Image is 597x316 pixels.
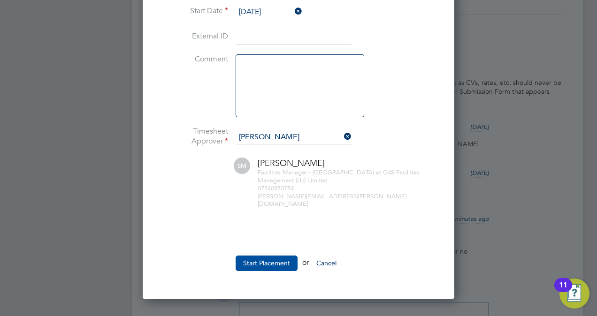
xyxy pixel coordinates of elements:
button: Start Placement [236,256,298,271]
span: [PERSON_NAME] [258,158,325,168]
span: G4S Facilities Management (Uk) Limited [258,168,419,184]
label: External ID [158,31,228,41]
button: Open Resource Center, 11 new notifications [559,278,589,308]
label: Comment [158,54,228,64]
input: Search for... [236,130,352,144]
label: Start Date [158,6,228,16]
button: Cancel [309,256,344,271]
span: [PERSON_NAME][EMAIL_ADDRESS][PERSON_NAME][DOMAIN_NAME] [258,192,406,208]
li: or [158,256,439,280]
label: Timesheet Approver [158,127,228,146]
span: SM [234,158,250,174]
span: Facilities Manager - [GEOGRAPHIC_DATA] at [258,168,381,176]
input: Select one [236,5,302,19]
span: 07540970754 [258,184,294,192]
div: 11 [559,285,567,297]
